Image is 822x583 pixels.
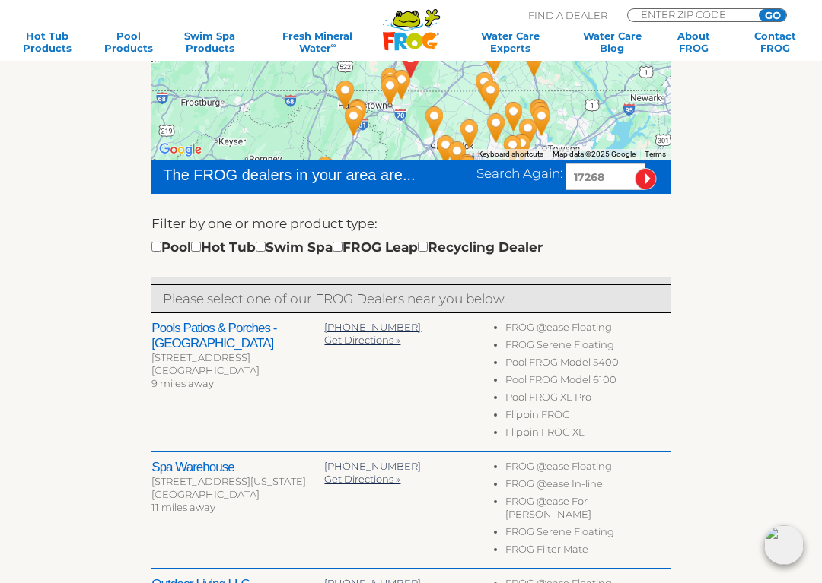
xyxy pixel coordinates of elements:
[505,338,671,356] li: FROG Serene Floating
[744,30,807,54] a: ContactFROG
[478,149,543,160] button: Keyboard shortcuts
[260,30,375,54] a: Fresh MineralWater∞
[322,68,369,122] div: Mr Poolboy LLC - 28 miles away.
[446,107,493,160] div: Cozy Pools Spas & Hearths - 35 miles away.
[324,321,421,333] a: [PHONE_NUMBER]
[505,495,671,525] li: FROG @ease For [PERSON_NAME]
[505,408,671,426] li: Flippin FROG
[759,9,786,21] input: GO
[505,460,671,477] li: FROG @ease Floating
[334,87,381,140] div: A & A Pools & Supplies Inc. - 28 miles away.
[499,122,546,175] div: Sweetwater Pool & Spa Center - 54 miles away.
[505,477,671,495] li: FROG @ease In-line
[645,150,666,158] a: Terms (opens in new tab)
[155,140,205,160] a: Open this area in Google Maps (opens a new window)
[151,377,214,389] span: 9 miles away
[490,90,537,143] div: Van Dorn Pools & Spas - Reistertown - 44 miles away.
[151,237,543,257] div: Pool Hot Tub Swim Spa FROG Leap Recycling Dealer
[178,30,241,54] a: Swim SpaProducts
[446,157,493,211] div: Costello's Hearth & Spa - Rockville - 52 miles away.
[505,373,671,391] li: Pool FROG Model 6100
[489,123,537,176] div: Pools Unlimited Inc - 51 miles away.
[517,90,564,143] div: Leslie's Poolmart, Inc. # 824 - 54 miles away.
[434,129,481,182] div: Browning Pools & Spas - 40 miles away.
[505,426,671,443] li: Flippin FROG XL
[302,144,349,198] div: Blue Oasis - 53 miles away.
[151,321,324,351] h2: Pools Patios & Porches - [GEOGRAPHIC_DATA]
[334,88,381,141] div: John's Pool Supplies - 28 miles away.
[444,142,491,195] div: Watercrafters - 46 miles away.
[662,30,725,54] a: AboutFROG
[163,289,658,309] p: Please select one of our FROG Dealers near you below.
[324,460,421,472] a: [PHONE_NUMBER]
[155,140,205,160] img: Google
[505,321,671,338] li: FROG @ease Floating
[411,94,458,147] div: Pools Patios & Porches - Frederick - 24 miles away.
[447,158,494,211] div: Capital Hot Tubs - Rockville - 52 miles away.
[324,473,400,485] a: Get Directions »
[473,101,520,154] div: Waterworks Pools & Spas Inc - 41 miles away.
[635,168,657,190] input: Submit
[151,214,378,233] label: Filter by one or more product type:
[518,94,566,147] div: Regina Pools & Spas - 55 miles away.
[516,87,563,141] div: Buddy's Pool & Spas - 53 miles away.
[764,525,804,565] img: openIcon
[151,364,324,377] div: [GEOGRAPHIC_DATA]
[528,8,607,22] p: Find A Dealer
[505,543,671,560] li: FROG Filter Mate
[163,163,416,186] div: The FROG dealers in your area are...
[151,460,324,475] h2: Spa Warehouse
[458,30,562,54] a: Water CareExperts
[330,94,378,147] div: Flohr Pools - Martinsburg - 31 miles away.
[422,123,470,176] div: Capital Hot Tubs - Clarksburg - 36 miles away.
[151,475,324,488] div: [STREET_ADDRESS][US_STATE]
[476,166,562,181] span: Search Again:
[515,87,562,140] div: Costello?s Hearth & Spa - Cockeysville - 53 miles away.
[505,106,552,160] div: Leslie's Poolmart, Inc. # 942 - 53 miles away.
[553,150,636,158] span: Map data ©2025 Google
[97,30,160,54] a: PoolProducts
[581,30,644,54] a: Water CareBlog
[505,525,671,543] li: FROG Serene Floating
[505,391,671,408] li: Pool FROG XL Pro
[151,501,215,513] span: 11 miles away
[15,30,78,54] a: Hot TubProducts
[324,334,400,346] a: Get Directions »
[467,68,515,122] div: Leslie's Poolmart, Inc. # 891 - 33 miles away.
[480,147,527,200] div: All Seasons Pools & Spas - 55 miles away.
[639,9,742,20] input: Zip Code Form
[331,41,336,49] sup: ∞
[151,351,324,364] div: [STREET_ADDRESS]
[444,144,492,197] div: Hydro Pool & Spa - 47 miles away.
[151,488,324,501] div: [GEOGRAPHIC_DATA]
[367,64,414,117] div: Flohr Pools - Hagerstown - 13 miles away.
[505,356,671,373] li: Pool FROG Model 5400
[461,60,508,113] div: Gallagher Pools & Spas - 30 miles away.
